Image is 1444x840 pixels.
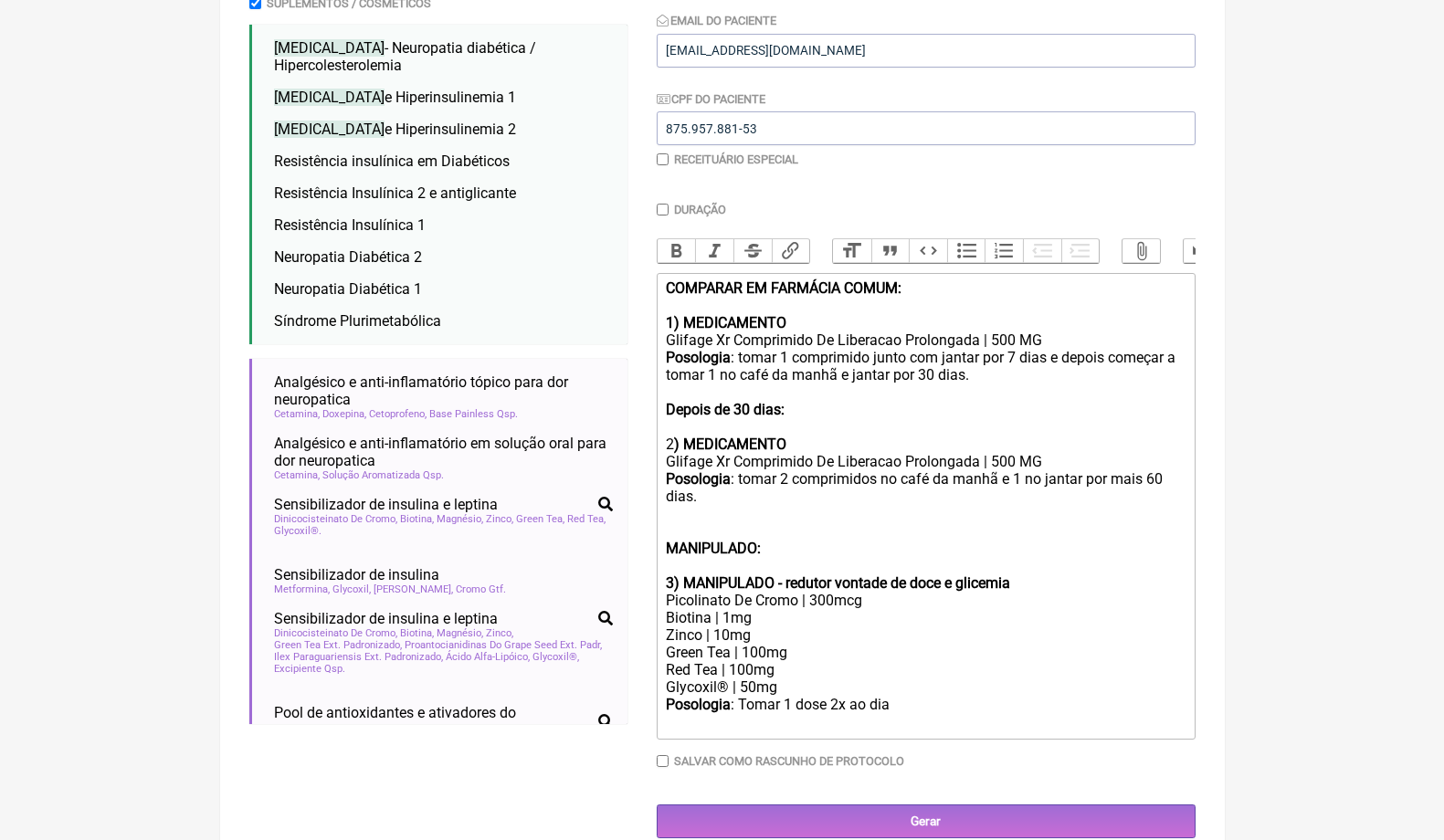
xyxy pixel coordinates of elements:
[274,184,516,202] span: Resistência Insulínica 2 e antiglicante
[674,436,786,453] strong: ) MEDICAMENTO
[274,408,320,420] span: Cetamina
[486,513,513,525] span: Zinco
[666,609,1185,626] div: Biotina | 1mg
[772,239,810,263] button: Link
[871,239,910,263] button: Quote
[374,583,453,595] span: [PERSON_NAME]
[666,540,761,557] strong: MANIPULADO:
[274,525,321,537] span: Glycoxil®
[274,121,385,138] span: [MEDICAL_DATA]
[947,239,986,263] button: Bullets
[274,663,345,675] span: Excipiente Qsp
[1023,239,1061,263] button: Decrease Level
[695,239,733,263] button: Italic
[274,89,385,106] span: [MEDICAL_DATA]
[400,627,434,639] span: Biotina
[657,92,766,106] label: CPF do Paciente
[274,651,443,663] span: Ilex Paraguariensis Ext. Padronizado
[322,469,444,481] span: Solução Aromatizada Qsp
[666,661,1185,678] div: Red Tea | 100mg
[274,39,536,74] span: - Neuropatia diabética / Hipercolesterolemia
[657,14,777,27] label: Email do Paciente
[369,408,427,420] span: Cetoprofeno
[274,639,402,651] span: Green Tea Ext. Padronizado
[274,496,498,513] span: Sensibilizador de insulina e leptina
[666,574,1010,592] strong: 3) MANIPULADO - redutor vontade de doce e glicemia
[446,651,530,663] span: Ácido Alfa-Lipóico
[274,216,426,234] span: Resistência Insulínica 1
[274,39,385,57] span: [MEDICAL_DATA]
[1123,239,1161,263] button: Attach Files
[909,239,947,263] button: Code
[666,470,1185,557] div: : tomar 2 comprimidos no café da manhã e 1 no jantar por mais 60 dias.
[437,627,483,639] span: Magnésio
[733,239,772,263] button: Strikethrough
[274,312,441,330] span: Síndrome Plurimetabólica
[274,583,330,595] span: Metformina
[674,754,904,768] label: Salvar como rascunho de Protocolo
[274,248,422,266] span: Neuropatia Diabética 2
[985,239,1023,263] button: Numbers
[274,610,498,627] span: Sensibilizador de insulina e leptina
[274,121,516,138] span: e Hiperinsulinemia 2
[274,435,613,469] span: Analgésico e anti-inflamatório em solução oral para dor neuropatica
[674,152,798,166] label: Receituário Especial
[666,626,1185,644] div: Zinco | 10mg
[405,639,602,651] span: Proantocianidinas Do Grape Seed Ext. Padr
[666,331,1185,349] div: Glifage Xr Comprimido De Liberacao Prolongada | 500 MG
[322,408,366,420] span: Doxepina
[666,314,786,331] strong: 1) MEDICAMENTO
[274,469,320,481] span: Cetamina
[833,239,871,263] button: Heading
[532,651,579,663] span: Glycoxil®
[674,203,726,216] label: Duração
[437,513,483,525] span: Magnésio
[274,513,397,525] span: Dinicocisteinato De Cromo
[666,349,1185,453] div: : tomar 1 comprimido junto com jantar por 7 dias e depois começar a tomar 1 no café da manhã e ja...
[666,349,731,366] strong: Posologia
[274,373,613,408] span: Analgésico e anti-inflamatório tópico para dor neuropatica
[666,470,731,488] strong: Posologia
[274,566,439,583] span: Sensibilizador de insulina
[666,678,1185,696] div: Glycoxil® | 50mg
[666,696,1185,732] div: : Tomar 1 dose 2x ao dia ㅤ
[274,152,510,170] span: Resistência insulínica em Diabéticos
[456,583,506,595] span: Cromo Gtf
[666,279,901,297] strong: COMPARAR EM FARMÁCIA COMUM:
[666,453,1185,470] div: Glifage Xr Comprimido De Liberacao Prolongada | 500 MG
[657,804,1196,838] input: Gerar
[429,408,518,420] span: Base Painless Qsp
[274,89,516,106] span: e Hiperinsulinemia 1
[666,644,1185,661] div: Green Tea | 100mg
[1184,239,1222,263] button: Undo
[666,592,1185,609] div: Picolinato De Cromo | 300mcg
[658,239,696,263] button: Bold
[567,513,606,525] span: Red Tea
[274,280,422,298] span: Neuropatia Diabética 1
[486,627,513,639] span: Zinco
[516,513,564,525] span: Green Tea
[274,704,591,739] span: Pool de antioxidantes e ativadores do metabolismo
[274,627,397,639] span: Dinicocisteinato De Cromo
[400,513,434,525] span: Biotina
[666,696,731,713] strong: Posologia
[666,401,785,418] strong: Depois de 30 dias:
[1061,239,1100,263] button: Increase Level
[332,583,371,595] span: Glycoxil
